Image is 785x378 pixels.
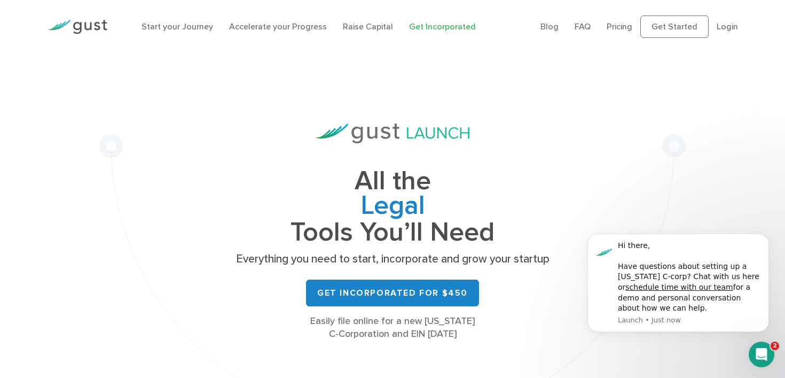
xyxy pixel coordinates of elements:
[571,218,785,349] iframe: Intercom notifications message
[48,20,107,34] img: Gust Logo
[343,21,393,32] a: Raise Capital
[640,16,709,38] a: Get Started
[142,21,213,32] a: Start your Journey
[306,280,479,306] a: Get Incorporated for $450
[232,194,553,220] span: Legal
[232,315,553,341] div: Easily file online for a new [US_STATE] C-Corporation and EIN [DATE]
[575,21,591,32] a: FAQ
[229,21,327,32] a: Accelerate your Progress
[749,342,774,367] iframe: Intercom live chat
[771,342,779,350] span: 2
[717,21,738,32] a: Login
[232,169,553,244] h1: All the Tools You’ll Need
[316,124,469,143] img: Gust Launch Logo
[607,21,632,32] a: Pricing
[540,21,559,32] a: Blog
[409,21,476,32] a: Get Incorporated
[232,252,553,267] p: Everything you need to start, incorporate and grow your startup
